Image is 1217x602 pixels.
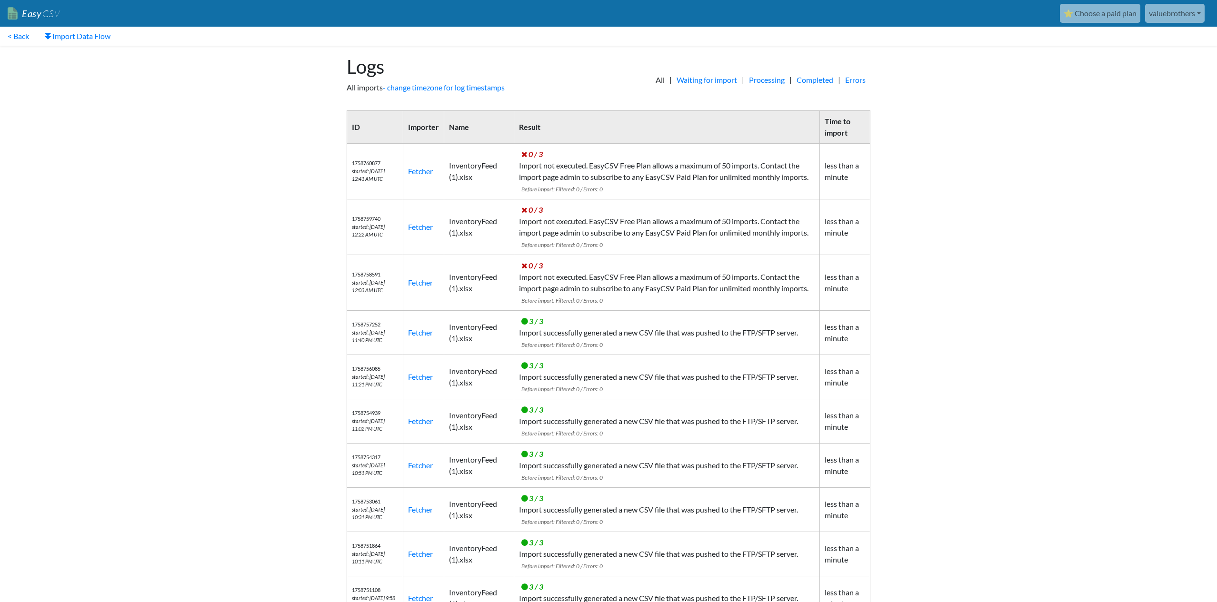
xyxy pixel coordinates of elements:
span: 3 / 3 [521,538,543,547]
span: Before import: Filtered: 0 / Errors: 0 [521,518,603,525]
a: Fetcher [408,167,433,176]
td: InventoryFeed (1).xlsx [444,488,514,532]
td: 1758757252 [347,311,403,355]
td: 1758760877 [347,144,403,199]
td: less than a minute [819,144,870,199]
td: InventoryFeed (1).xlsx [444,355,514,399]
a: Fetcher [408,549,433,558]
span: Before import: Filtered: 0 / Errors: 0 [521,297,603,304]
td: Import successfully generated a new CSV file that was pushed to the FTP/SFTP server. [514,444,819,488]
th: ID [347,111,403,144]
i: started: [DATE] 12:22 AM UTC [352,224,385,238]
i: started: [DATE] 10:11 PM UTC [352,551,385,565]
span: Before import: Filtered: 0 / Errors: 0 [521,341,603,348]
td: less than a minute [819,311,870,355]
td: InventoryFeed (1).xlsx [444,199,514,255]
a: Fetcher [408,416,433,425]
td: Import successfully generated a new CSV file that was pushed to the FTP/SFTP server. [514,399,819,444]
td: 1758751864 [347,532,403,576]
td: InventoryFeed (1).xlsx [444,532,514,576]
td: less than a minute [819,399,870,444]
td: InventoryFeed (1).xlsx [444,255,514,311]
a: EasyCSV [8,4,60,23]
td: 1758753061 [347,488,403,532]
a: Fetcher [408,505,433,514]
span: 0 / 3 [521,149,543,158]
a: Fetcher [408,278,433,287]
a: Fetcher [408,328,433,337]
span: 3 / 3 [521,582,543,591]
td: Import not executed. EasyCSV Free Plan allows a maximum of 50 imports. Contact the import page ad... [514,199,819,255]
td: Import successfully generated a new CSV file that was pushed to the FTP/SFTP server. [514,532,819,576]
i: started: [DATE] 12:41 AM UTC [352,168,385,182]
td: 1758754317 [347,444,403,488]
span: Before import: Filtered: 0 / Errors: 0 [521,474,603,481]
div: | | | | [608,46,880,103]
a: Import Data Flow [37,27,118,46]
i: started: [DATE] 11:21 PM UTC [352,374,385,388]
td: less than a minute [819,532,870,576]
a: Waiting for import [672,74,742,86]
td: 1758754939 [347,399,403,444]
i: started: [DATE] 12:03 AM UTC [352,279,385,294]
a: - change timezone for log timestamps [383,83,505,92]
th: Result [514,111,819,144]
td: less than a minute [819,199,870,255]
td: InventoryFeed (1).xlsx [444,311,514,355]
a: Fetcher [408,222,433,231]
span: 0 / 3 [521,205,543,214]
td: less than a minute [819,488,870,532]
a: ⭐ Choose a paid plan [1060,4,1140,23]
th: Name [444,111,514,144]
td: 1758759740 [347,199,403,255]
span: 3 / 3 [521,361,543,370]
a: Errors [840,74,870,86]
span: Before import: Filtered: 0 / Errors: 0 [521,563,603,570]
i: started: [DATE] 10:51 PM UTC [352,462,385,476]
i: started: [DATE] 11:40 PM UTC [352,329,385,344]
span: Before import: Filtered: 0 / Errors: 0 [521,186,603,193]
td: less than a minute [819,355,870,399]
a: Completed [792,74,838,86]
span: 3 / 3 [521,493,543,503]
span: Before import: Filtered: 0 / Errors: 0 [521,241,603,248]
span: All [651,74,669,86]
span: CSV [41,8,60,20]
td: 1758758591 [347,255,403,311]
span: 3 / 3 [521,405,543,414]
td: Import successfully generated a new CSV file that was pushed to the FTP/SFTP server. [514,488,819,532]
td: less than a minute [819,255,870,311]
td: 1758756085 [347,355,403,399]
span: 0 / 3 [521,261,543,270]
a: valuebrothers [1145,4,1205,23]
span: 3 / 3 [521,449,543,458]
td: Import successfully generated a new CSV file that was pushed to the FTP/SFTP server. [514,355,819,399]
th: Time to import [819,111,870,144]
td: InventoryFeed (1).xlsx [444,144,514,199]
span: Before import: Filtered: 0 / Errors: 0 [521,430,603,437]
span: Before import: Filtered: 0 / Errors: 0 [521,385,603,393]
td: Import successfully generated a new CSV file that was pushed to the FTP/SFTP server. [514,311,819,355]
td: InventoryFeed (1).xlsx [444,444,514,488]
i: started: [DATE] 10:31 PM UTC [352,506,385,521]
td: Import not executed. EasyCSV Free Plan allows a maximum of 50 imports. Contact the import page ad... [514,255,819,311]
h1: Logs [347,55,599,78]
a: Fetcher [408,372,433,381]
a: Processing [744,74,789,86]
th: Importer [403,111,444,144]
span: 3 / 3 [521,316,543,326]
p: All imports [347,82,599,93]
td: less than a minute [819,444,870,488]
td: InventoryFeed (1).xlsx [444,399,514,444]
td: Import not executed. EasyCSV Free Plan allows a maximum of 50 imports. Contact the import page ad... [514,144,819,199]
a: Fetcher [408,461,433,470]
i: started: [DATE] 11:02 PM UTC [352,418,385,432]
